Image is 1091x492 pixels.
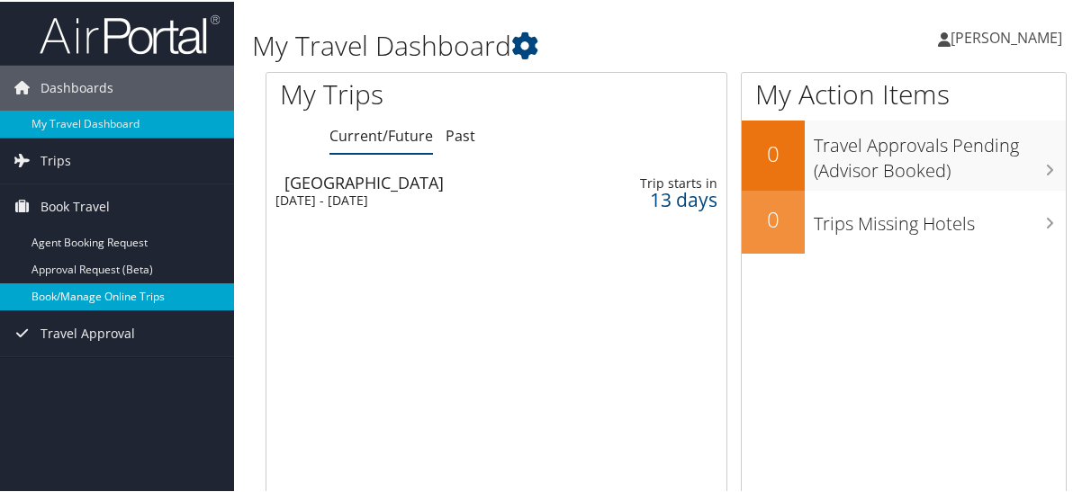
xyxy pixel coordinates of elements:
img: airportal-logo.png [40,12,220,54]
h2: 0 [742,202,805,233]
div: [GEOGRAPHIC_DATA] [284,173,562,189]
a: [PERSON_NAME] [938,9,1080,63]
div: [DATE] - [DATE] [275,191,553,207]
a: Current/Future [329,124,433,144]
span: Travel Approval [41,309,135,354]
h1: My Trips [280,74,521,112]
a: Past [446,124,475,144]
span: [PERSON_NAME] [951,26,1062,46]
span: Book Travel [41,183,110,228]
div: 13 days [616,190,717,206]
h1: My Action Items [742,74,1066,112]
h3: Travel Approvals Pending (Advisor Booked) [814,122,1066,182]
a: 0Travel Approvals Pending (Advisor Booked) [742,119,1066,188]
a: 0Trips Missing Hotels [742,189,1066,252]
div: Trip starts in [616,174,717,190]
span: Dashboards [41,64,113,109]
h1: My Travel Dashboard [252,25,804,63]
h3: Trips Missing Hotels [814,201,1066,235]
h2: 0 [742,137,805,167]
span: Trips [41,137,71,182]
